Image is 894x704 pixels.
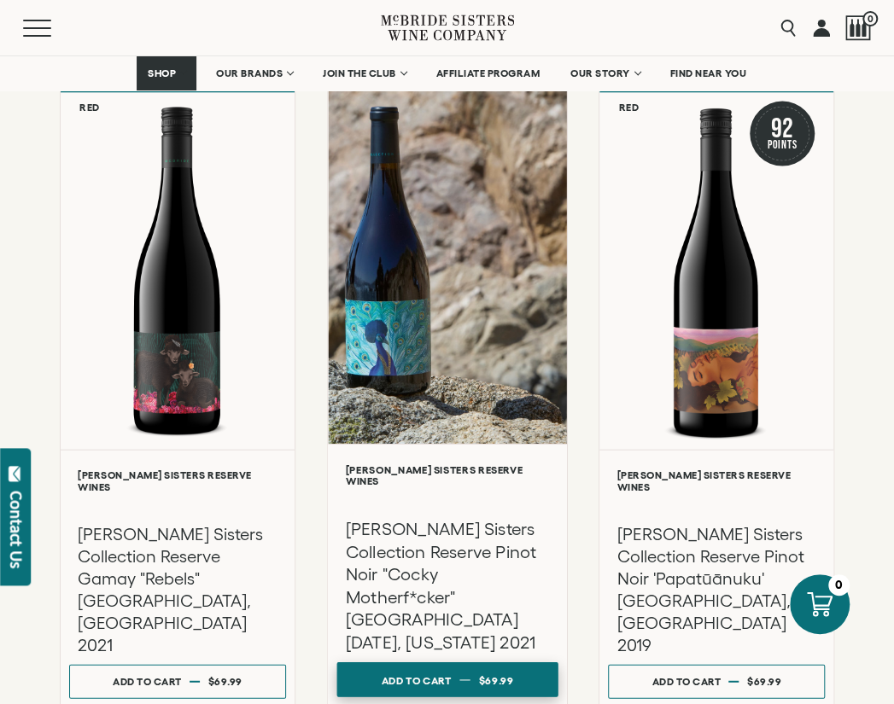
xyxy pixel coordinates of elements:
span: FIND NEAR YOU [670,67,747,79]
a: OUR STORY [559,56,651,90]
span: OUR BRANDS [216,67,283,79]
span: AFFILIATE PROGRAM [436,67,540,79]
div: 0 [828,574,850,596]
button: Mobile Menu Trigger [23,20,85,37]
h6: Red [618,102,639,113]
div: Add to cart [113,669,182,694]
div: Contact Us [8,491,25,568]
button: Add to cart $69.99 [336,663,558,698]
button: Add to cart $69.99 [69,665,286,699]
a: JOIN THE CLUB [312,56,417,90]
h6: [PERSON_NAME] Sisters Reserve Wines [345,464,548,487]
span: $69.99 [208,676,242,687]
span: JOIN THE CLUB [323,67,396,79]
h3: [PERSON_NAME] Sisters Collection Reserve Pinot Noir 'Papatūānuku' [GEOGRAPHIC_DATA], [GEOGRAPHIC_... [616,523,816,656]
span: 0 [862,11,878,26]
h3: [PERSON_NAME] Sisters Collection Reserve Pinot Noir "Cocky Motherf*cker" [GEOGRAPHIC_DATA][DATE],... [345,519,548,655]
h6: Red [79,102,100,113]
a: SHOP [137,56,196,90]
button: Add to cart $69.99 [608,665,825,699]
a: FIND NEAR YOU [659,56,758,90]
span: $69.99 [747,676,781,687]
span: $69.99 [478,675,513,686]
h6: [PERSON_NAME] Sisters Reserve Wines [616,469,816,492]
h6: [PERSON_NAME] Sisters Reserve Wines [78,469,278,492]
a: OUR BRANDS [205,56,303,90]
span: OUR STORY [570,67,630,79]
a: AFFILIATE PROGRAM [425,56,552,90]
span: SHOP [148,67,177,79]
div: Add to cart [381,668,451,694]
h3: [PERSON_NAME] Sisters Collection Reserve Gamay "Rebels" [GEOGRAPHIC_DATA], [GEOGRAPHIC_DATA] 2021 [78,523,278,656]
div: Add to cart [652,669,721,694]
